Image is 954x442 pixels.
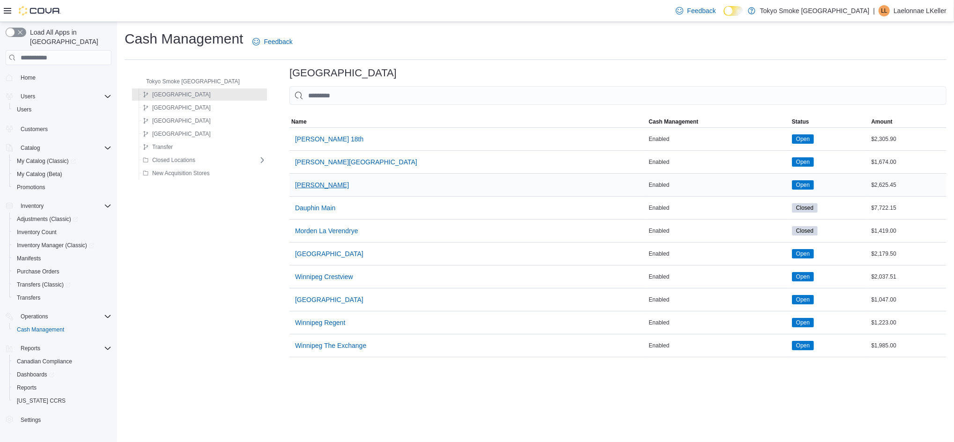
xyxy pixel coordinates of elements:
[21,345,40,352] span: Reports
[792,318,814,327] span: Open
[796,273,810,281] span: Open
[17,91,39,102] button: Users
[21,144,40,152] span: Catalog
[9,226,115,239] button: Inventory Count
[152,143,173,151] span: Transfer
[796,250,810,258] span: Open
[295,180,349,190] span: [PERSON_NAME]
[13,240,111,251] span: Inventory Manager (Classic)
[869,248,947,259] div: $2,179.50
[873,5,875,16] p: |
[19,6,61,15] img: Cova
[13,292,44,303] a: Transfers
[17,200,47,212] button: Inventory
[792,226,818,236] span: Closed
[17,123,111,134] span: Customers
[869,156,947,168] div: $1,674.00
[647,248,790,259] div: Enabled
[21,74,36,81] span: Home
[796,135,810,143] span: Open
[13,279,111,290] span: Transfers (Classic)
[291,130,367,148] button: [PERSON_NAME] 18th
[2,310,115,323] button: Operations
[687,6,716,15] span: Feedback
[152,130,211,138] span: [GEOGRAPHIC_DATA]
[291,153,421,171] button: [PERSON_NAME][GEOGRAPHIC_DATA]
[291,290,367,309] button: [GEOGRAPHIC_DATA]
[869,202,947,214] div: $7,722.15
[9,265,115,278] button: Purchase Orders
[869,116,947,127] button: Amount
[291,176,353,194] button: [PERSON_NAME]
[9,381,115,394] button: Reports
[879,5,890,16] div: Laelonnae LKeller
[13,356,111,367] span: Canadian Compliance
[13,382,40,393] a: Reports
[291,244,367,263] button: [GEOGRAPHIC_DATA]
[790,116,870,127] button: Status
[9,278,115,291] a: Transfers (Classic)
[295,134,363,144] span: [PERSON_NAME] 18th
[2,90,115,103] button: Users
[869,317,947,328] div: $1,223.00
[2,342,115,355] button: Reports
[17,371,54,378] span: Dashboards
[139,168,214,179] button: New Acquisition Stores
[133,76,244,87] button: Tokyo Smoke [GEOGRAPHIC_DATA]
[17,200,111,212] span: Inventory
[139,141,177,153] button: Transfer
[17,326,64,333] span: Cash Management
[9,355,115,368] button: Canadian Compliance
[17,343,111,354] span: Reports
[2,413,115,427] button: Settings
[291,313,349,332] button: Winnipeg Regent
[869,133,947,145] div: $2,305.90
[792,180,814,190] span: Open
[13,279,74,290] a: Transfers (Classic)
[139,115,214,126] button: [GEOGRAPHIC_DATA]
[295,272,353,281] span: Winnipeg Crestview
[17,72,39,83] a: Home
[13,155,80,167] a: My Catalog (Classic)
[13,227,60,238] a: Inventory Count
[291,199,339,217] button: Dauphin Main
[647,340,790,351] div: Enabled
[295,249,363,258] span: [GEOGRAPHIC_DATA]
[647,294,790,305] div: Enabled
[17,311,52,322] button: Operations
[17,268,59,275] span: Purchase Orders
[869,225,947,236] div: $1,419.00
[152,156,195,164] span: Closed Locations
[647,133,790,145] div: Enabled
[17,255,41,262] span: Manifests
[295,318,345,327] span: Winnipeg Regent
[13,395,111,406] span: Washington CCRS
[13,104,35,115] a: Users
[13,382,111,393] span: Reports
[21,416,41,424] span: Settings
[647,156,790,168] div: Enabled
[17,142,44,154] button: Catalog
[146,78,240,85] span: Tokyo Smoke [GEOGRAPHIC_DATA]
[17,242,94,249] span: Inventory Manager (Classic)
[13,253,111,264] span: Manifests
[13,266,111,277] span: Purchase Orders
[291,336,370,355] button: Winnipeg The Exchange
[152,169,210,177] span: New Acquisition Stores
[9,252,115,265] button: Manifests
[291,118,307,125] span: Name
[13,227,111,238] span: Inventory Count
[792,118,809,125] span: Status
[125,29,243,48] h1: Cash Management
[9,213,115,226] a: Adjustments (Classic)
[295,157,417,167] span: [PERSON_NAME][GEOGRAPHIC_DATA]
[152,91,211,98] span: [GEOGRAPHIC_DATA]
[152,117,211,125] span: [GEOGRAPHIC_DATA]
[17,414,111,426] span: Settings
[26,28,111,46] span: Load All Apps in [GEOGRAPHIC_DATA]
[21,125,48,133] span: Customers
[17,157,76,165] span: My Catalog (Classic)
[13,182,111,193] span: Promotions
[792,295,814,304] span: Open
